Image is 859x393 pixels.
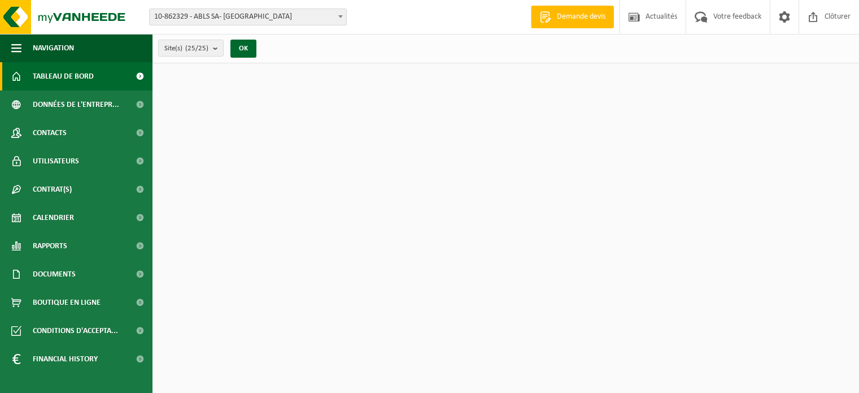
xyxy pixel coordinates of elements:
[33,345,98,373] span: Financial History
[33,317,118,345] span: Conditions d'accepta...
[33,288,101,317] span: Boutique en ligne
[33,119,67,147] span: Contacts
[33,62,94,90] span: Tableau de bord
[33,204,74,232] span: Calendrier
[33,90,119,119] span: Données de l'entrepr...
[164,40,208,57] span: Site(s)
[150,9,346,25] span: 10-862329 - ABLS SA- CENTRE KAMA - MONS
[531,6,614,28] a: Demande devis
[33,34,74,62] span: Navigation
[185,45,208,52] count: (25/25)
[33,175,72,204] span: Contrat(s)
[33,232,67,260] span: Rapports
[33,147,79,175] span: Utilisateurs
[149,8,347,25] span: 10-862329 - ABLS SA- CENTRE KAMA - MONS
[230,40,256,58] button: OK
[158,40,224,57] button: Site(s)(25/25)
[33,260,76,288] span: Documents
[554,11,608,23] span: Demande devis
